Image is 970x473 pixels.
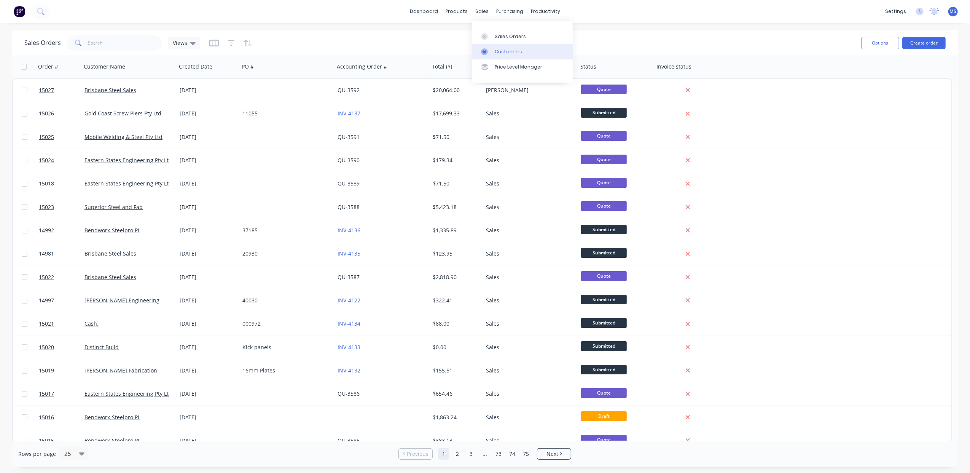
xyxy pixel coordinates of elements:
[486,273,570,281] div: Sales
[180,344,236,351] div: [DATE]
[337,63,387,70] div: Accounting Order #
[433,157,478,164] div: $179.34
[84,180,172,187] a: Eastern States Engineering Pty Ltd
[84,297,159,304] a: [PERSON_NAME] Engineering
[180,390,236,398] div: [DATE]
[581,411,627,421] span: Draft
[338,157,360,164] a: QU-3590
[39,289,84,312] a: 14997
[338,390,360,397] a: QU-3586
[486,297,570,304] div: Sales
[338,133,360,141] a: QU-3591
[486,344,570,351] div: Sales
[338,250,360,257] a: INV-4135
[84,157,172,164] a: Eastern States Engineering Pty Ltd
[433,110,478,117] div: $17,699.33
[861,37,899,49] button: Options
[486,180,570,187] div: Sales
[433,203,478,211] div: $5,423.18
[180,367,236,374] div: [DATE]
[180,227,236,234] div: [DATE]
[39,320,54,328] span: 15021
[486,157,570,164] div: Sales
[433,180,478,187] div: $71.50
[39,266,84,289] a: 15022
[84,86,136,94] a: Brisbane Steel Sales
[39,126,84,149] a: 15025
[581,318,627,328] span: Submitted
[486,367,570,374] div: Sales
[433,437,478,444] div: $383.13
[84,203,143,211] a: Superior Steel and Fab
[24,39,61,46] h1: Sales Orders
[433,250,478,257] div: $123.95
[84,227,140,234] a: Bendworx-Steelpro PL
[39,273,54,281] span: 15022
[433,133,478,141] div: $71.50
[495,33,526,40] div: Sales Orders
[88,35,162,51] input: Search...
[38,63,58,70] div: Order #
[39,79,84,102] a: 15027
[39,336,84,359] a: 15020
[84,63,125,70] div: Customer Name
[442,6,471,17] div: products
[242,344,327,351] div: Kick panels
[84,390,172,397] a: Eastern States Engineering Pty Ltd
[486,414,570,421] div: Sales
[39,180,54,187] span: 15018
[14,6,25,17] img: Factory
[520,448,532,460] a: Page 75
[242,250,327,257] div: 20930
[433,367,478,374] div: $155.51
[580,63,596,70] div: Status
[84,133,162,141] a: Mobile Welding & Steel Pty Ltd
[39,344,54,351] span: 15020
[338,110,360,117] a: INV-4137
[486,250,570,257] div: Sales
[84,414,140,421] a: Bendworx-Steelpro PL
[495,64,542,70] div: Price Level Manager
[507,448,518,460] a: Page 74
[395,448,574,460] ul: Pagination
[581,388,627,398] span: Quote
[242,227,327,234] div: 37185
[84,273,136,281] a: Brisbane Steel Sales
[471,6,492,17] div: sales
[242,297,327,304] div: 40030
[338,273,360,281] a: QU-3587
[472,44,573,59] a: Customers
[581,131,627,141] span: Quote
[18,450,56,458] span: Rows per page
[581,365,627,374] span: Submitted
[242,110,327,117] div: 11055
[180,320,236,328] div: [DATE]
[338,437,360,444] a: QU-3585
[465,448,477,460] a: Page 3
[493,448,504,460] a: Page 73
[537,450,571,458] a: Next page
[180,133,236,141] div: [DATE]
[656,63,691,70] div: Invoice status
[433,320,478,328] div: $88.00
[581,201,627,211] span: Quote
[39,250,54,257] span: 14981
[84,344,119,351] a: Distinct Build
[433,414,478,421] div: $1,863.24
[472,59,573,75] a: Price Level Manager
[486,320,570,328] div: Sales
[39,196,84,219] a: 15023
[180,273,236,281] div: [DATE]
[581,295,627,304] span: Submitted
[479,448,491,460] a: Jump forward
[39,133,54,141] span: 15025
[486,227,570,234] div: Sales
[39,297,54,304] span: 14997
[486,390,570,398] div: Sales
[242,63,254,70] div: PO #
[39,367,54,374] span: 15019
[406,6,442,17] a: dashboard
[39,227,54,234] span: 14992
[180,157,236,164] div: [DATE]
[39,242,84,265] a: 14981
